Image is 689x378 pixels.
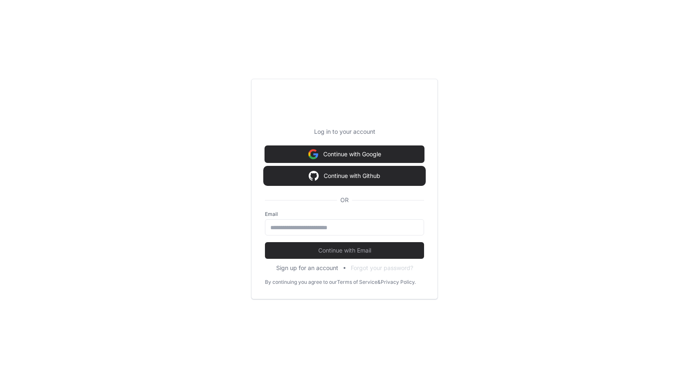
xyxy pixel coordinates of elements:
span: OR [337,196,352,204]
a: Privacy Policy. [381,279,416,285]
p: Log in to your account [265,128,424,136]
span: Continue with Email [265,246,424,255]
button: Continue with Google [265,146,424,163]
button: Continue with Github [265,168,424,184]
label: Email [265,211,424,218]
div: By continuing you agree to our [265,279,337,285]
button: Sign up for an account [276,264,338,272]
img: Sign in with google [309,168,319,184]
button: Continue with Email [265,242,424,259]
div: & [377,279,381,285]
img: Sign in with google [308,146,318,163]
button: Forgot your password? [351,264,413,272]
a: Terms of Service [337,279,377,285]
